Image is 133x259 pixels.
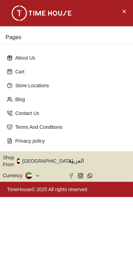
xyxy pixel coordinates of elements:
a: Facebook [69,173,74,178]
img: ... [7,6,76,21]
p: About Us [15,54,123,61]
p: Cart [15,68,123,75]
p: Store Locations [15,82,123,89]
p: Terms And Conditions [15,124,123,131]
span: العربية [69,157,130,165]
button: العربية [69,154,130,168]
p: Privacy policy [15,137,123,144]
a: TimeHouse© 2025 All rights reserved [7,187,87,192]
div: Currency [3,172,25,179]
a: Whatsapp [87,173,92,178]
a: Instagram [78,173,83,178]
button: Shop From[GEOGRAPHIC_DATA] [3,154,78,168]
button: Close Menu [118,6,130,17]
p: Contact Us [15,110,123,117]
p: Blog [15,96,123,103]
img: United Arab Emirates [17,158,20,164]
